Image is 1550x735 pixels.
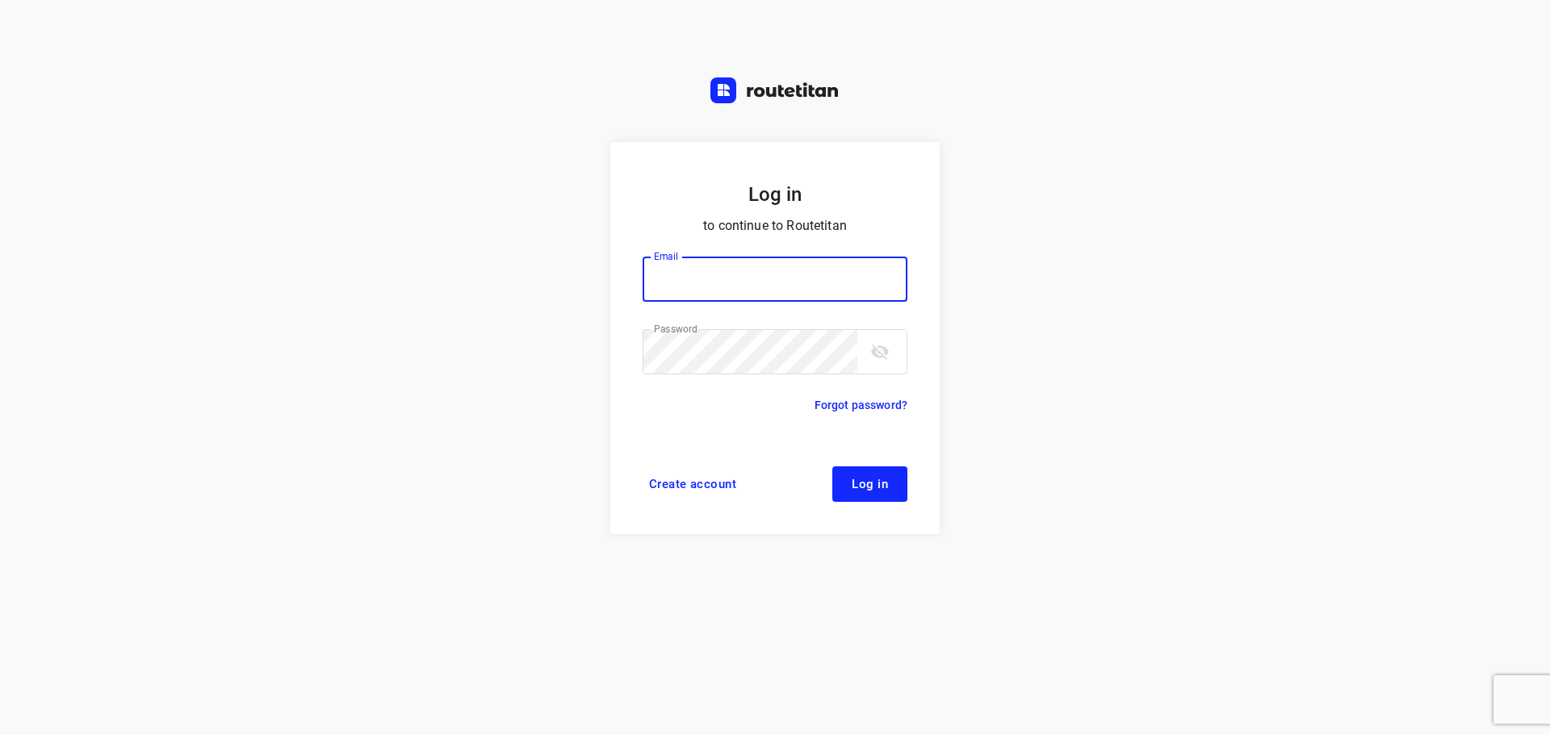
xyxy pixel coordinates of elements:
[710,77,840,103] img: Routetitan
[643,215,907,237] p: to continue to Routetitan
[815,395,907,415] a: Forgot password?
[832,466,907,502] button: Log in
[864,336,896,368] button: toggle password visibility
[643,466,743,502] a: Create account
[852,478,888,491] span: Log in
[649,478,736,491] span: Create account
[710,77,840,107] a: Routetitan
[643,181,907,208] h5: Log in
